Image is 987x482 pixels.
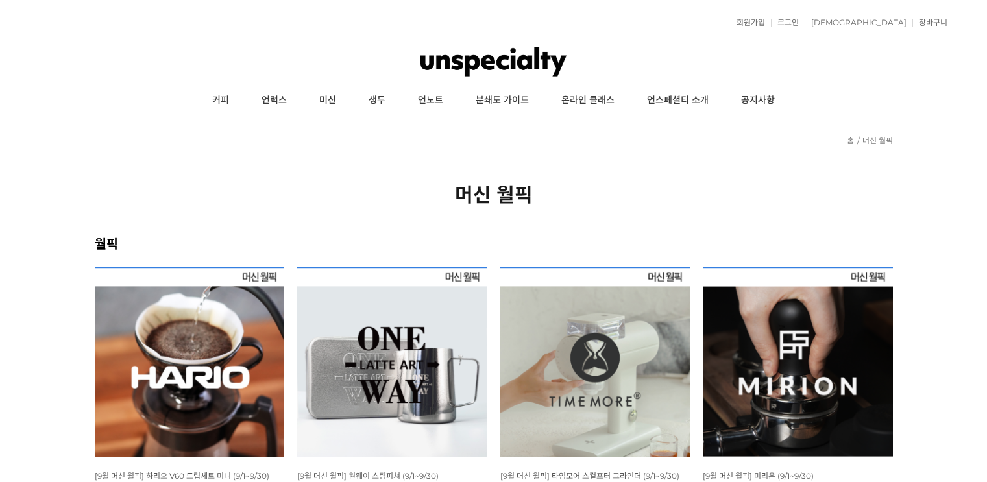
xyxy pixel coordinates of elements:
h2: 머신 월픽 [95,179,893,208]
a: 생두 [352,84,402,117]
a: 로그인 [771,19,799,27]
img: 9월 머신 월픽 원웨이 스팀피쳐 [297,267,487,457]
a: 언노트 [402,84,459,117]
a: 언스페셜티 소개 [631,84,725,117]
a: [9월 머신 월픽] 타임모어 스컬프터 그라인더 (9/1~9/30) [500,470,679,481]
a: [9월 머신 월픽] 원웨이 스팀피쳐 (9/1~9/30) [297,470,439,481]
span: [9월 머신 월픽] 원웨이 스팀피쳐 (9/1~9/30) [297,471,439,481]
span: [9월 머신 월픽] 타임모어 스컬프터 그라인더 (9/1~9/30) [500,471,679,481]
a: 분쇄도 가이드 [459,84,545,117]
a: 언럭스 [245,84,303,117]
a: 회원가입 [730,19,765,27]
a: 장바구니 [912,19,947,27]
a: 커피 [196,84,245,117]
a: 홈 [847,136,854,145]
a: 머신 월픽 [862,136,893,145]
img: 9월 머신 월픽 타임모어 스컬프터 [500,267,690,457]
a: [9월 머신 월픽] 미리온 (9/1~9/30) [703,470,814,481]
img: 9월 머신 월픽 하리오 V60 드립세트 미니 [95,267,285,457]
a: 머신 [303,84,352,117]
img: 9월 머신 월픽 미리온 [703,267,893,457]
a: 온라인 클래스 [545,84,631,117]
img: 언스페셜티 몰 [420,42,567,81]
span: [9월 머신 월픽] 미리온 (9/1~9/30) [703,471,814,481]
h2: 월픽 [95,234,893,252]
a: 공지사항 [725,84,791,117]
span: [9월 머신 월픽] 하리오 V60 드립세트 미니 (9/1~9/30) [95,471,269,481]
a: [9월 머신 월픽] 하리오 V60 드립세트 미니 (9/1~9/30) [95,470,269,481]
a: [DEMOGRAPHIC_DATA] [805,19,907,27]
